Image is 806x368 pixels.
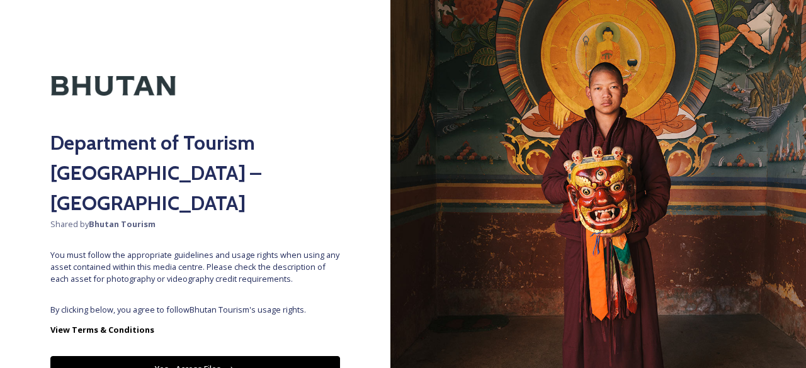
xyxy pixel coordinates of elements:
[50,218,340,230] span: Shared by
[50,128,340,218] h2: Department of Tourism [GEOGRAPHIC_DATA] – [GEOGRAPHIC_DATA]
[50,304,340,316] span: By clicking below, you agree to follow Bhutan Tourism 's usage rights.
[50,322,340,337] a: View Terms & Conditions
[50,50,176,121] img: Kingdom-of-Bhutan-Logo.png
[50,249,340,286] span: You must follow the appropriate guidelines and usage rights when using any asset contained within...
[89,218,156,230] strong: Bhutan Tourism
[50,324,154,335] strong: View Terms & Conditions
